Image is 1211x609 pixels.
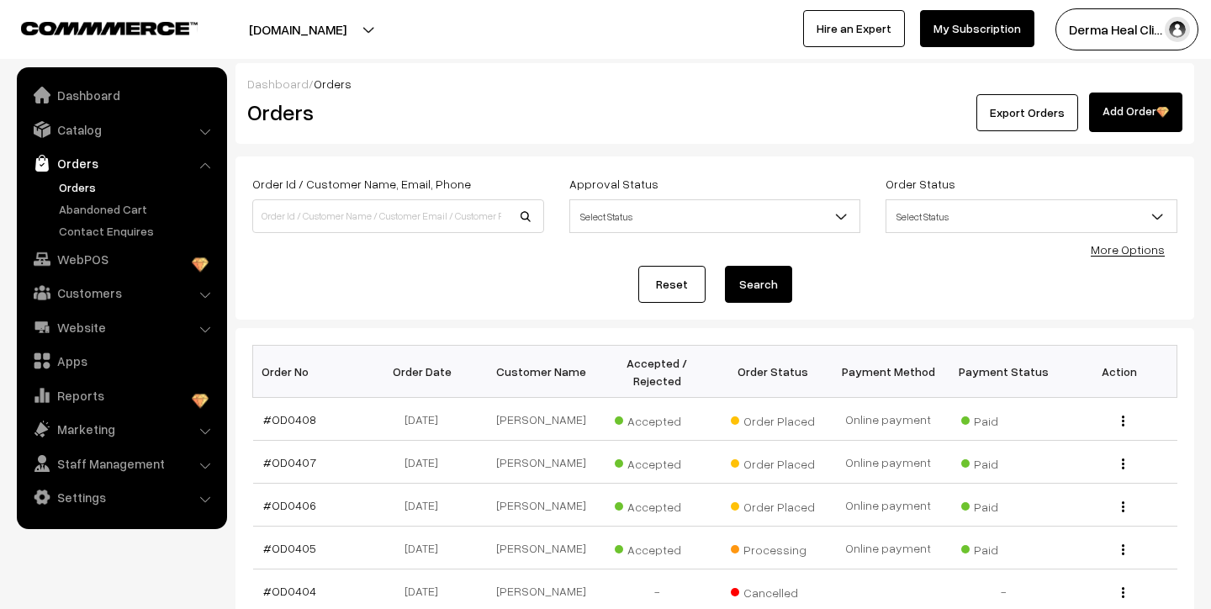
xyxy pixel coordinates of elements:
[484,527,599,569] td: [PERSON_NAME]
[368,398,484,441] td: [DATE]
[247,75,1182,93] div: /
[1122,501,1124,512] img: Menu
[247,77,309,91] a: Dashboard
[1061,346,1177,398] th: Action
[263,412,316,426] a: #OD0408
[21,414,221,444] a: Marketing
[1055,8,1198,50] button: Derma Heal Cli…
[1089,93,1182,132] a: Add Order
[886,175,955,193] label: Order Status
[920,10,1034,47] a: My Subscription
[484,441,599,484] td: [PERSON_NAME]
[21,22,198,34] img: COMMMERCE
[368,484,484,527] td: [DATE]
[976,94,1078,131] button: Export Orders
[569,175,658,193] label: Approval Status
[247,99,542,125] h2: Orders
[484,484,599,527] td: [PERSON_NAME]
[21,17,168,37] a: COMMMERCE
[1122,416,1124,426] img: Menu
[21,346,221,376] a: Apps
[252,199,544,233] input: Order Id / Customer Name / Customer Email / Customer Phone
[21,278,221,308] a: Customers
[368,346,484,398] th: Order Date
[21,80,221,110] a: Dashboard
[830,441,945,484] td: Online payment
[803,10,905,47] a: Hire an Expert
[368,441,484,484] td: [DATE]
[731,451,815,473] span: Order Placed
[263,541,316,555] a: #OD0405
[715,346,830,398] th: Order Status
[830,484,945,527] td: Online payment
[21,312,221,342] a: Website
[21,114,221,145] a: Catalog
[961,494,1045,516] span: Paid
[368,527,484,569] td: [DATE]
[731,580,815,601] span: Cancelled
[886,199,1177,233] span: Select Status
[638,266,706,303] a: Reset
[252,175,471,193] label: Order Id / Customer Name, Email, Phone
[484,398,599,441] td: [PERSON_NAME]
[961,451,1045,473] span: Paid
[731,494,815,516] span: Order Placed
[961,537,1045,559] span: Paid
[21,380,221,410] a: Reports
[830,398,945,441] td: Online payment
[190,8,405,50] button: [DOMAIN_NAME]
[725,266,792,303] button: Search
[615,494,699,516] span: Accepted
[314,77,352,91] span: Orders
[253,346,368,398] th: Order No
[55,222,221,240] a: Contact Enquires
[263,498,316,512] a: #OD0406
[21,448,221,479] a: Staff Management
[615,537,699,559] span: Accepted
[731,408,815,430] span: Order Placed
[1122,587,1124,598] img: Menu
[946,346,1061,398] th: Payment Status
[615,451,699,473] span: Accepted
[886,202,1177,231] span: Select Status
[570,202,860,231] span: Select Status
[615,408,699,430] span: Accepted
[263,455,316,469] a: #OD0407
[21,148,221,178] a: Orders
[830,527,945,569] td: Online payment
[484,346,599,398] th: Customer Name
[55,178,221,196] a: Orders
[21,482,221,512] a: Settings
[569,199,861,233] span: Select Status
[21,244,221,274] a: WebPOS
[55,200,221,218] a: Abandoned Cart
[1091,242,1165,257] a: More Options
[600,346,715,398] th: Accepted / Rejected
[961,408,1045,430] span: Paid
[1122,458,1124,469] img: Menu
[1165,17,1190,42] img: user
[263,584,316,598] a: #OD0404
[830,346,945,398] th: Payment Method
[731,537,815,559] span: Processing
[1122,544,1124,555] img: Menu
